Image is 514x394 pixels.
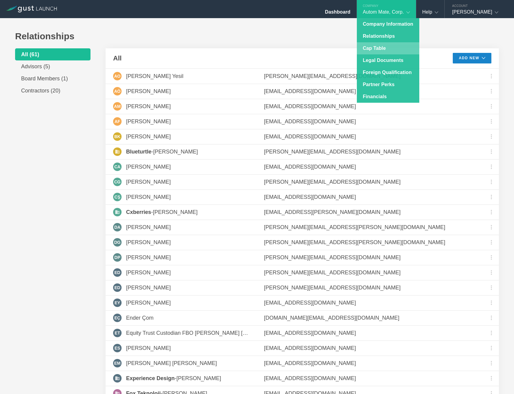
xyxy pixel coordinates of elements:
[126,149,153,155] span: -
[114,195,120,199] span: CŞ
[114,165,120,169] span: CA
[264,87,476,95] div: [EMAIL_ADDRESS][DOMAIN_NAME]
[126,163,171,171] div: [PERSON_NAME]
[126,254,171,261] div: [PERSON_NAME]
[126,209,151,215] strong: Cxberries
[126,72,183,80] div: [PERSON_NAME] Yesil
[115,346,120,350] span: ES
[126,149,151,155] strong: Blueturtle
[126,314,154,322] div: Ender Çom
[126,148,198,156] div: [PERSON_NAME]
[264,133,476,140] div: [EMAIL_ADDRESS][DOMAIN_NAME]
[453,53,491,63] button: Add New
[114,180,121,184] span: CG
[114,134,120,139] span: BK
[15,85,90,97] li: Contractors (20)
[126,209,153,215] span: -
[126,223,171,231] div: [PERSON_NAME]
[114,361,121,365] span: EM
[126,208,198,216] div: [PERSON_NAME]
[15,60,90,73] li: Advisors (5)
[114,286,120,290] span: ED
[264,118,476,125] div: [EMAIL_ADDRESS][DOMAIN_NAME]
[264,269,476,276] div: [PERSON_NAME][EMAIL_ADDRESS][DOMAIN_NAME]
[126,284,171,292] div: [PERSON_NAME]
[126,299,171,307] div: [PERSON_NAME]
[264,254,476,261] div: [PERSON_NAME][EMAIL_ADDRESS][DOMAIN_NAME]
[115,301,120,305] span: EY
[114,74,121,78] span: AO
[264,193,476,201] div: [EMAIL_ADDRESS][DOMAIN_NAME]
[126,269,171,276] div: [PERSON_NAME]
[264,178,476,186] div: [PERSON_NAME][EMAIL_ADDRESS][DOMAIN_NAME]
[114,225,120,229] span: DA
[113,54,122,63] h2: All
[264,344,476,352] div: [EMAIL_ADDRESS][DOMAIN_NAME]
[325,9,350,18] div: Dashboard
[126,87,171,95] div: [PERSON_NAME]
[126,102,171,110] div: [PERSON_NAME]
[264,314,476,322] div: [DOMAIN_NAME][EMAIL_ADDRESS][DOMAIN_NAME]
[126,238,171,246] div: [PERSON_NAME]
[422,9,438,18] div: Help
[452,9,503,18] div: [PERSON_NAME]
[264,284,476,292] div: [PERSON_NAME][EMAIL_ADDRESS][DOMAIN_NAME]
[15,30,499,42] h1: Relationships
[115,119,120,124] span: AF
[126,374,221,382] div: [PERSON_NAME]
[15,73,90,85] li: Board Members (1)
[126,329,249,337] div: Equity Trust Custodian FBO [PERSON_NAME] [PERSON_NAME] 200631856
[114,89,121,93] span: AÖ
[264,238,476,246] div: [PERSON_NAME][EMAIL_ADDRESS][PERSON_NAME][DOMAIN_NAME]
[114,104,121,108] span: AM
[264,102,476,110] div: [EMAIL_ADDRESS][DOMAIN_NAME]
[126,375,176,381] span: -
[264,208,476,216] div: [EMAIL_ADDRESS][PERSON_NAME][DOMAIN_NAME]
[114,316,120,320] span: EÇ
[126,375,175,381] strong: Experience Design
[114,255,120,260] span: DP
[126,344,171,352] div: [PERSON_NAME]
[264,374,476,382] div: [EMAIL_ADDRESS][DOMAIN_NAME]
[126,118,171,125] div: [PERSON_NAME]
[114,270,120,275] span: ED
[264,223,476,231] div: [PERSON_NAME][EMAIL_ADDRESS][PERSON_NAME][DOMAIN_NAME]
[264,72,476,80] div: [PERSON_NAME][EMAIL_ADDRESS][DOMAIN_NAME]
[126,178,171,186] div: [PERSON_NAME]
[264,163,476,171] div: [EMAIL_ADDRESS][DOMAIN_NAME]
[264,359,476,367] div: [EMAIL_ADDRESS][DOMAIN_NAME]
[115,331,120,335] span: ET
[264,329,476,337] div: [EMAIL_ADDRESS][DOMAIN_NAME]
[363,9,410,18] div: Autom Mate, Corp.
[15,48,90,60] li: All (61)
[264,148,476,156] div: [PERSON_NAME][EMAIL_ADDRESS][DOMAIN_NAME]
[264,299,476,307] div: [EMAIL_ADDRESS][DOMAIN_NAME]
[126,193,171,201] div: [PERSON_NAME]
[114,240,121,244] span: DG
[126,133,171,140] div: [PERSON_NAME]
[126,359,217,367] div: [PERSON_NAME] [PERSON_NAME]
